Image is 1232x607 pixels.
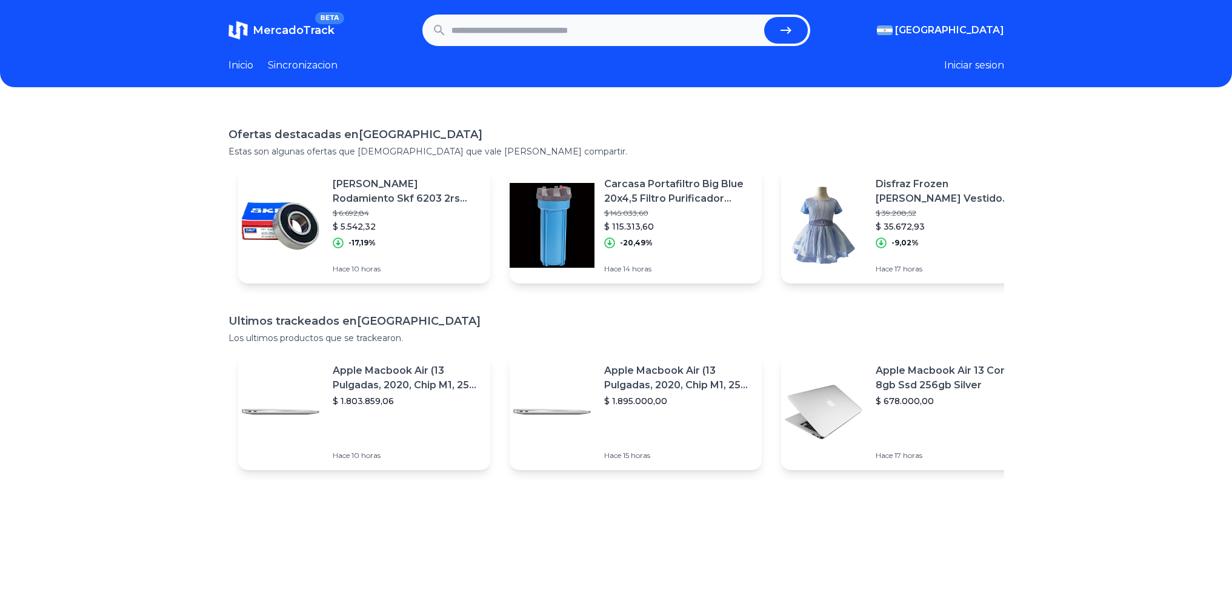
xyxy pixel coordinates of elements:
[604,264,752,274] p: Hace 14 horas
[333,395,481,407] p: $ 1.803.859,06
[876,451,1024,460] p: Hace 17 horas
[315,12,344,24] span: BETA
[333,451,481,460] p: Hace 10 horas
[781,183,866,268] img: Featured image
[781,167,1033,284] a: Featured imageDisfraz Frozen [PERSON_NAME] Vestido Corto New Toys Varios Talles$ 39.208,52$ 35.67...
[228,332,1004,344] p: Los ultimos productos que se trackearon.
[238,370,323,454] img: Featured image
[604,221,752,233] p: $ 115.313,60
[510,370,594,454] img: Featured image
[876,363,1024,393] p: Apple Macbook Air 13 Core I5 8gb Ssd 256gb Silver
[333,177,481,206] p: [PERSON_NAME] Rodamiento Skf 6203 2rs 17x40x12
[228,145,1004,158] p: Estas son algunas ofertas que [DEMOGRAPHIC_DATA] que vale [PERSON_NAME] compartir.
[604,177,752,206] p: Carcasa Portafiltro Big Blue 20x4,5 Filtro Purificador Agua
[876,395,1024,407] p: $ 678.000,00
[228,21,335,40] a: MercadoTrackBETA
[268,58,338,73] a: Sincronizacion
[238,354,490,470] a: Featured imageApple Macbook Air (13 Pulgadas, 2020, Chip M1, 256 Gb De Ssd, 8 Gb De Ram) - Plata$...
[238,183,323,268] img: Featured image
[877,23,1004,38] button: [GEOGRAPHIC_DATA]
[781,354,1033,470] a: Featured imageApple Macbook Air 13 Core I5 8gb Ssd 256gb Silver$ 678.000,00Hace 17 horas
[510,167,762,284] a: Featured imageCarcasa Portafiltro Big Blue 20x4,5 Filtro Purificador Agua$ 145.033,60$ 115.313,60...
[238,167,490,284] a: Featured image[PERSON_NAME] Rodamiento Skf 6203 2rs 17x40x12$ 6.692,84$ 5.542,32-17,19%Hace 10 horas
[895,23,1004,38] span: [GEOGRAPHIC_DATA]
[228,313,1004,330] h1: Ultimos trackeados en [GEOGRAPHIC_DATA]
[253,24,335,37] span: MercadoTrack
[876,208,1024,218] p: $ 39.208,52
[228,58,253,73] a: Inicio
[781,370,866,454] img: Featured image
[510,354,762,470] a: Featured imageApple Macbook Air (13 Pulgadas, 2020, Chip M1, 256 Gb De Ssd, 8 Gb De Ram) - Plata$...
[228,126,1004,143] h1: Ofertas destacadas en [GEOGRAPHIC_DATA]
[333,363,481,393] p: Apple Macbook Air (13 Pulgadas, 2020, Chip M1, 256 Gb De Ssd, 8 Gb De Ram) - Plata
[333,264,481,274] p: Hace 10 horas
[891,238,919,248] p: -9,02%
[228,21,248,40] img: MercadoTrack
[604,395,752,407] p: $ 1.895.000,00
[876,221,1024,233] p: $ 35.672,93
[333,208,481,218] p: $ 6.692,84
[944,58,1004,73] button: Iniciar sesion
[604,208,752,218] p: $ 145.033,60
[620,238,653,248] p: -20,49%
[604,363,752,393] p: Apple Macbook Air (13 Pulgadas, 2020, Chip M1, 256 Gb De Ssd, 8 Gb De Ram) - Plata
[348,238,376,248] p: -17,19%
[510,183,594,268] img: Featured image
[604,451,752,460] p: Hace 15 horas
[876,177,1024,206] p: Disfraz Frozen [PERSON_NAME] Vestido Corto New Toys Varios Talles
[333,221,481,233] p: $ 5.542,32
[877,25,893,35] img: Argentina
[876,264,1024,274] p: Hace 17 horas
